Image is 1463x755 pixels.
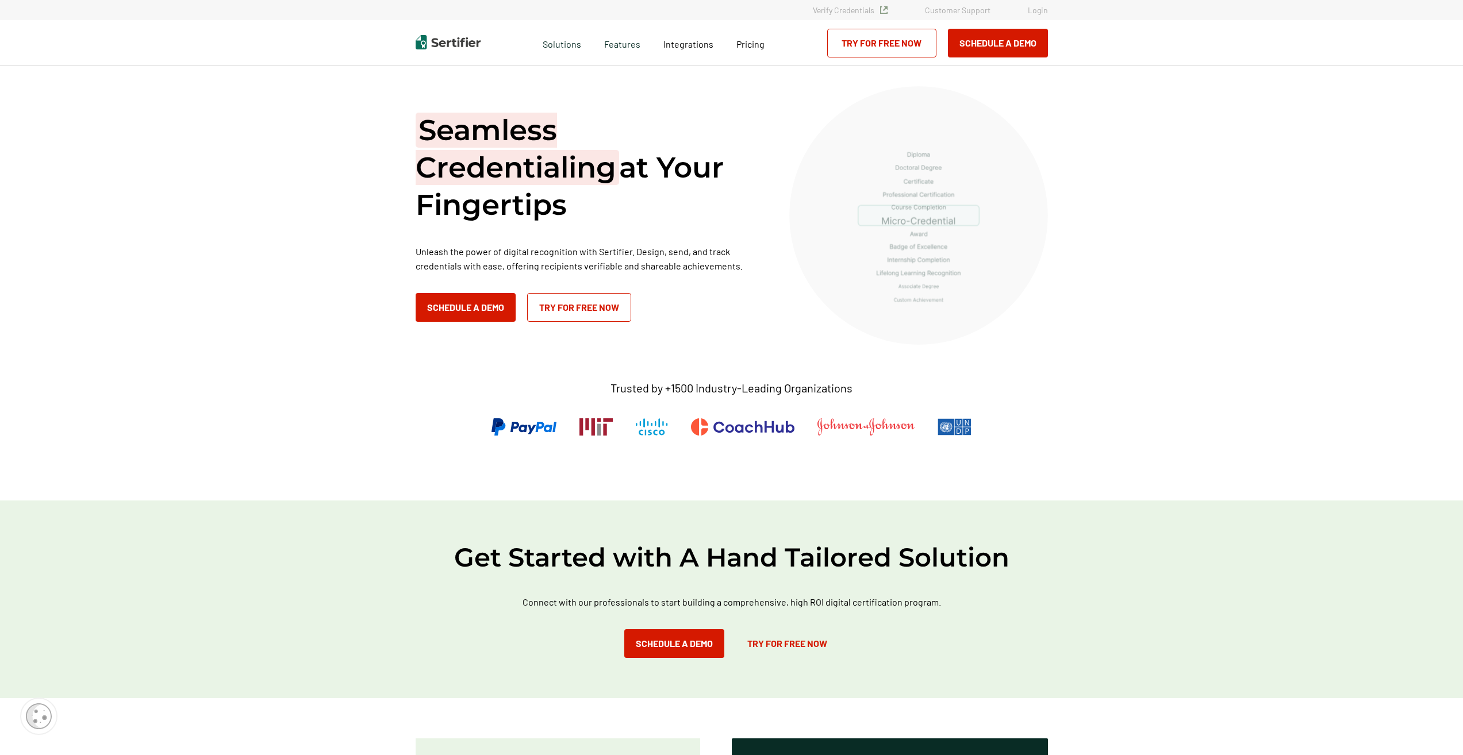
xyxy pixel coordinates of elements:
[663,38,713,49] span: Integrations
[543,36,581,50] span: Solutions
[663,36,713,50] a: Integrations
[925,5,990,15] a: Customer Support
[416,293,516,322] button: Schedule a Demo
[579,418,613,436] img: Massachusetts Institute of Technology
[813,5,888,15] a: Verify Credentials
[691,418,794,436] img: CoachHub
[387,541,1077,574] h2: Get Started with A Hand Tailored Solution
[736,629,839,658] a: Try for Free Now
[817,418,914,436] img: Johnson & Johnson
[491,418,556,436] img: PayPal
[416,35,481,49] img: Sertifier | Digital Credentialing Platform
[416,244,761,273] p: Unleash the power of digital recognition with Sertifier. Design, send, and track credentials with...
[26,703,52,729] img: Cookie Popup Icon
[624,629,724,658] button: Schedule a Demo
[416,113,619,185] span: Seamless Credentialing
[1028,5,1048,15] a: Login
[938,418,972,436] img: UNDP
[898,284,939,289] g: Associate Degree
[948,29,1048,57] button: Schedule a Demo
[610,381,853,395] p: Trusted by +1500 Industry-Leading Organizations
[736,38,765,49] span: Pricing
[827,29,936,57] a: Try for Free Now
[604,36,640,50] span: Features
[527,293,631,322] a: Try for Free Now
[736,36,765,50] a: Pricing
[416,111,761,224] h1: at Your Fingertips
[636,418,668,436] img: Cisco
[490,595,973,609] p: Connect with our professionals to start building a comprehensive, high ROI digital certification ...
[880,6,888,14] img: Verified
